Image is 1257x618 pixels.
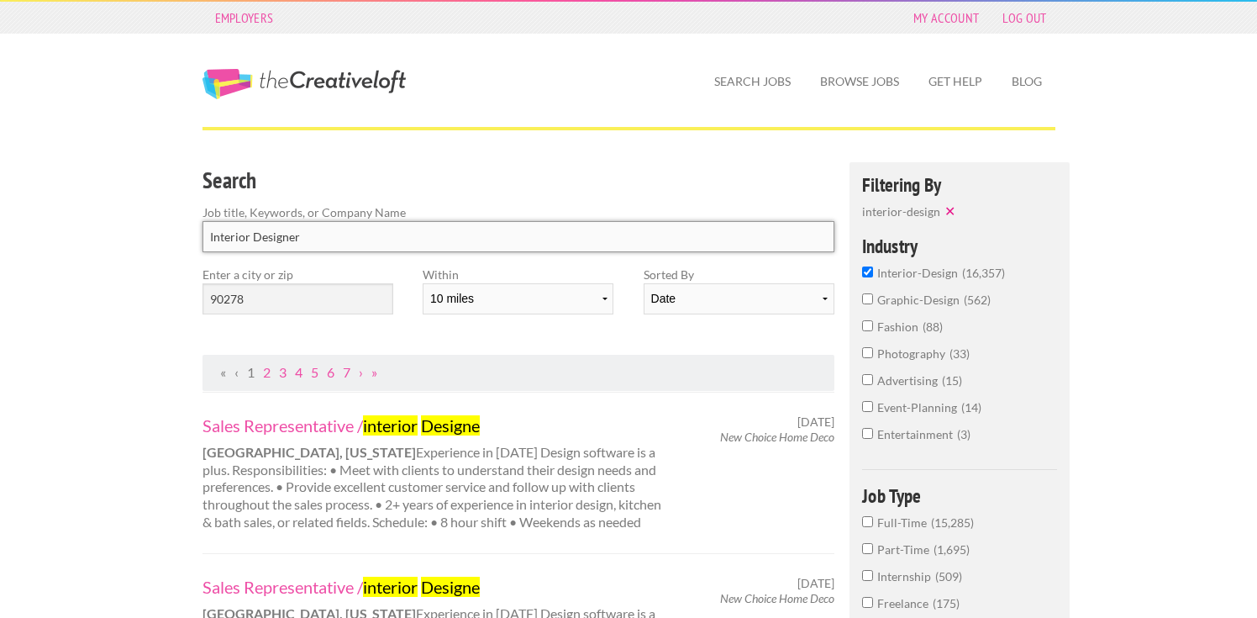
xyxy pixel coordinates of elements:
[371,364,377,380] a: Last Page, Page 1636
[363,577,418,597] mark: interior
[202,576,670,598] a: Sales Representative /interior Designe
[877,569,935,584] span: Internship
[644,283,834,314] select: Sort results by
[862,175,1058,194] h4: Filtering By
[942,373,962,388] span: 15
[877,427,957,441] span: entertainment
[807,62,913,101] a: Browse Jobs
[862,320,873,331] input: fashion88
[220,364,226,380] span: First Page
[327,364,334,380] a: Page 6
[962,266,1005,280] span: 16,357
[877,346,949,361] span: photography
[202,165,835,197] h3: Search
[862,486,1058,505] h4: Job Type
[934,542,970,557] span: 1,695
[701,62,804,101] a: Search Jobs
[877,320,923,334] span: fashion
[279,364,287,380] a: Page 3
[187,415,684,531] div: Experience in [DATE] Design software is a plus. Responsibilities: • Meet with clients to understa...
[862,204,940,219] span: interior-design
[234,364,239,380] span: Previous Page
[862,428,873,439] input: entertainment3
[720,591,834,605] em: New Choice Home Deco
[905,6,987,29] a: My Account
[915,62,996,101] a: Get Help
[644,266,834,283] label: Sorted By
[359,364,363,380] a: Next Page
[202,221,835,252] input: Search
[862,543,873,554] input: Part-Time1,695
[964,293,991,307] span: 562
[877,542,934,557] span: Part-Time
[421,415,480,436] mark: Designe
[423,266,613,283] label: Within
[295,364,302,380] a: Page 4
[877,596,933,610] span: Freelance
[949,346,970,361] span: 33
[421,577,480,597] mark: Designe
[935,569,962,584] span: 509
[311,364,318,380] a: Page 5
[998,62,1055,101] a: Blog
[862,347,873,358] input: photography33
[994,6,1055,29] a: Log Out
[207,6,282,29] a: Employers
[797,576,834,591] span: [DATE]
[961,400,981,415] span: 14
[343,364,350,380] a: Page 7
[263,364,271,380] a: Page 2
[202,415,670,436] a: Sales Representative /interior Designe
[862,236,1058,256] h4: Industry
[720,430,834,444] em: New Choice Home Deco
[862,293,873,304] input: graphic-design562
[202,266,393,283] label: Enter a city or zip
[877,293,964,307] span: graphic-design
[931,515,974,530] span: 15,285
[957,427,970,441] span: 3
[877,515,931,530] span: Full-Time
[862,267,873,277] input: interior-design16,357
[877,400,961,415] span: event-planning
[797,415,834,430] span: [DATE]
[862,570,873,581] input: Internship509
[247,364,255,380] a: Page 1
[862,374,873,385] input: advertising15
[363,415,418,436] mark: interior
[202,69,406,99] a: The Creative Loft
[862,401,873,412] input: event-planning14
[202,203,835,221] label: Job title, Keywords, or Company Name
[923,320,943,334] span: 88
[877,373,942,388] span: advertising
[862,516,873,527] input: Full-Time15,285
[877,266,962,280] span: interior-design
[862,597,873,608] input: Freelance175
[940,203,964,219] button: ✕
[933,596,960,610] span: 175
[202,444,416,460] strong: [GEOGRAPHIC_DATA], [US_STATE]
